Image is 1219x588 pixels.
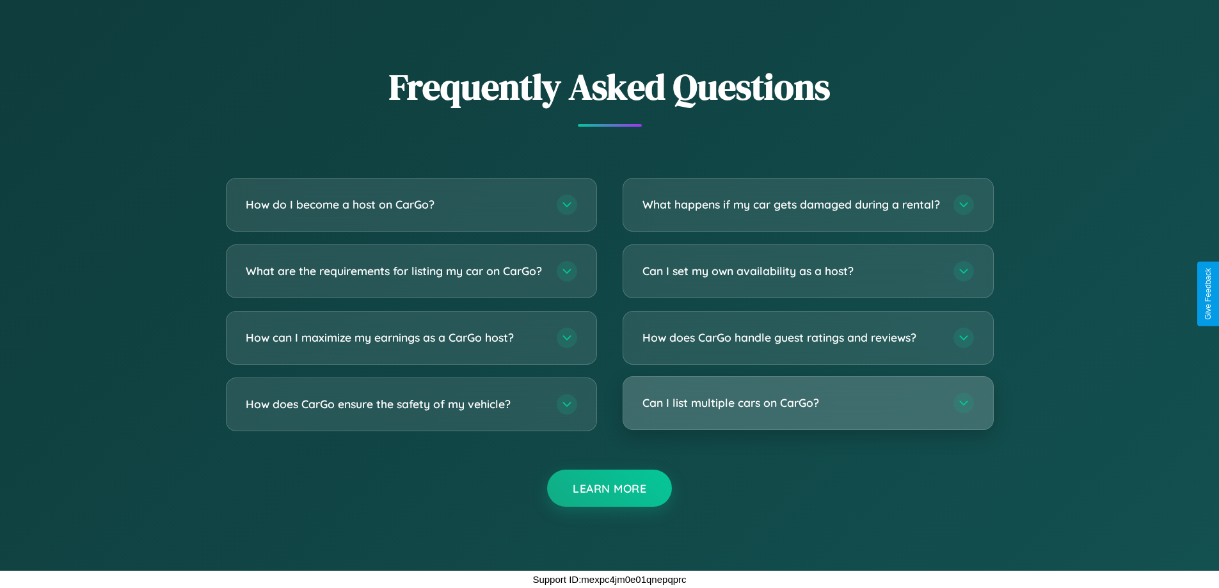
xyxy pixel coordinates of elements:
[246,330,544,346] h3: How can I maximize my earnings as a CarGo host?
[246,396,544,412] h3: How does CarGo ensure the safety of my vehicle?
[642,263,941,279] h3: Can I set my own availability as a host?
[642,196,941,212] h3: What happens if my car gets damaged during a rental?
[226,62,994,111] h2: Frequently Asked Questions
[1204,268,1213,320] div: Give Feedback
[642,395,941,411] h3: Can I list multiple cars on CarGo?
[246,263,544,279] h3: What are the requirements for listing my car on CarGo?
[547,470,672,507] button: Learn More
[246,196,544,212] h3: How do I become a host on CarGo?
[642,330,941,346] h3: How does CarGo handle guest ratings and reviews?
[532,571,686,588] p: Support ID: mexpc4jm0e01qnepqprc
